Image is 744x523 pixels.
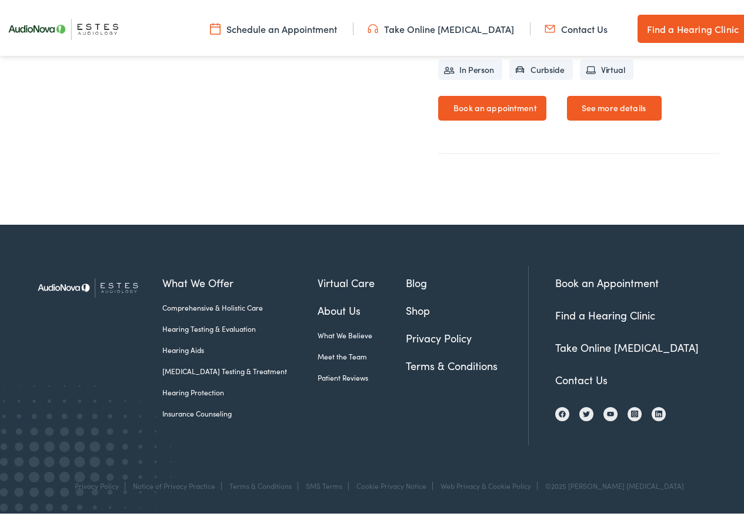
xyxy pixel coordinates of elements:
[607,408,614,414] img: YouTube
[406,299,528,315] a: Shop
[368,19,514,32] a: Take Online [MEDICAL_DATA]
[583,408,590,415] img: Twitter
[30,263,154,307] img: Estes Audiology
[229,478,292,488] a: Terms & Conditions
[580,56,633,77] li: Virtual
[162,363,318,374] a: [MEDICAL_DATA] Testing & Treatment
[406,327,528,343] a: Privacy Policy
[318,348,405,359] a: Meet the Team
[75,478,119,488] a: Privacy Policy
[555,369,608,384] a: Contact Us
[545,19,555,32] img: utility icon
[406,272,528,288] a: Blog
[441,478,531,488] a: Web Privacy & Cookie Policy
[356,478,426,488] a: Cookie Privacy Notice
[655,407,662,415] img: LinkedIn
[210,19,337,32] a: Schedule an Appointment
[162,299,318,310] a: Comprehensive & Holistic Care
[438,56,502,77] li: In Person
[545,19,608,32] a: Contact Us
[555,272,659,287] a: Book an Appointment
[162,405,318,416] a: Insurance Counseling
[162,342,318,352] a: Hearing Aids
[318,299,405,315] a: About Us
[438,93,546,118] a: Book an appointment
[162,384,318,395] a: Hearing Protection
[368,19,378,32] img: utility icon
[555,305,655,319] a: Find a Hearing Clinic
[539,479,684,487] div: ©2025 [PERSON_NAME] [MEDICAL_DATA]
[631,407,638,415] img: Instagram
[406,355,528,371] a: Terms & Conditions
[306,478,342,488] a: SMS Terms
[210,19,221,32] img: utility icon
[567,93,662,118] a: See more details
[162,321,318,331] a: Hearing Testing & Evaluation
[162,272,318,288] a: What We Offer
[318,369,405,380] a: Patient Reviews
[133,478,215,488] a: Notice of Privacy Practice
[318,327,405,338] a: What We Believe
[559,408,566,415] img: Facebook icon, indicating the presence of the site or brand on the social media platform.
[555,337,699,352] a: Take Online [MEDICAL_DATA]
[318,272,405,288] a: Virtual Care
[509,56,573,77] li: Curbside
